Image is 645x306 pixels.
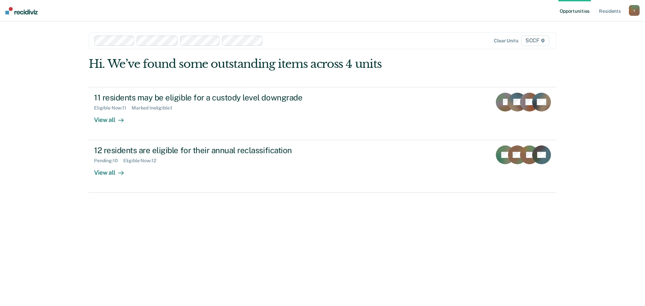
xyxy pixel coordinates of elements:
[494,38,518,44] div: Clear units
[5,7,38,14] img: Recidiviz
[89,140,556,193] a: 12 residents are eligible for their annual reclassificationPending:10Eligible Now:12View all
[94,164,132,177] div: View all
[94,158,123,164] div: Pending : 10
[89,87,556,140] a: 11 residents may be eligible for a custody level downgradeEligible Now:11Marked Ineligible:1View all
[89,57,463,71] div: Hi. We’ve found some outstanding items across 4 units
[132,105,178,111] div: Marked Ineligible : 1
[94,111,132,124] div: View all
[521,35,549,46] span: SCCF
[629,5,640,16] button: t
[94,145,330,155] div: 12 residents are eligible for their annual reclassification
[94,93,330,102] div: 11 residents may be eligible for a custody level downgrade
[123,158,162,164] div: Eligible Now : 12
[94,105,132,111] div: Eligible Now : 11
